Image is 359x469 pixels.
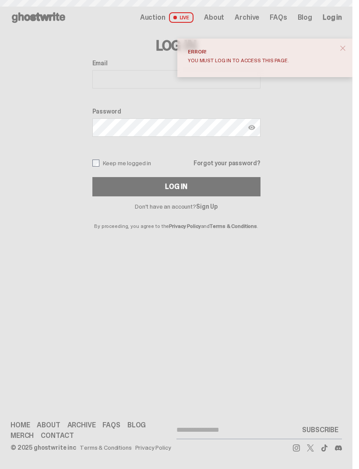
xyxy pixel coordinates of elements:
label: Keep me logged in [92,160,151,167]
label: Password [92,108,260,115]
button: SUBSCRIBE [299,421,342,439]
button: close [335,40,351,56]
a: About [37,422,60,429]
a: About [204,14,224,21]
h3: Log In [92,39,260,53]
p: By proceeding, you agree to the and . [92,210,260,229]
img: Show password [248,124,255,131]
div: © 2025 ghostwrite inc [11,444,76,451]
a: Blog [298,14,312,21]
a: Sign Up [196,203,218,210]
div: Error! [188,49,335,54]
div: You must log in to access this page. [188,58,335,63]
a: FAQs [102,422,120,429]
a: Privacy Policy [169,223,201,230]
p: Don't have an account? [92,203,260,210]
a: Blog [127,422,146,429]
a: Terms & Conditions [80,444,131,451]
a: FAQs [270,14,287,21]
button: Log In [92,177,260,196]
a: Archive [235,14,259,21]
a: Archive [67,422,96,429]
label: Email [92,60,260,67]
span: Auction [140,14,165,21]
a: Forgot your password? [194,160,260,166]
a: Terms & Conditions [210,223,257,230]
input: Keep me logged in [92,160,99,167]
span: LIVE [169,12,194,23]
a: Auction LIVE [140,12,194,23]
a: Merch [11,432,34,439]
div: Log In [165,183,187,190]
a: Log in [323,14,342,21]
a: Home [11,422,30,429]
a: Contact [41,432,74,439]
a: Privacy Policy [135,444,171,451]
